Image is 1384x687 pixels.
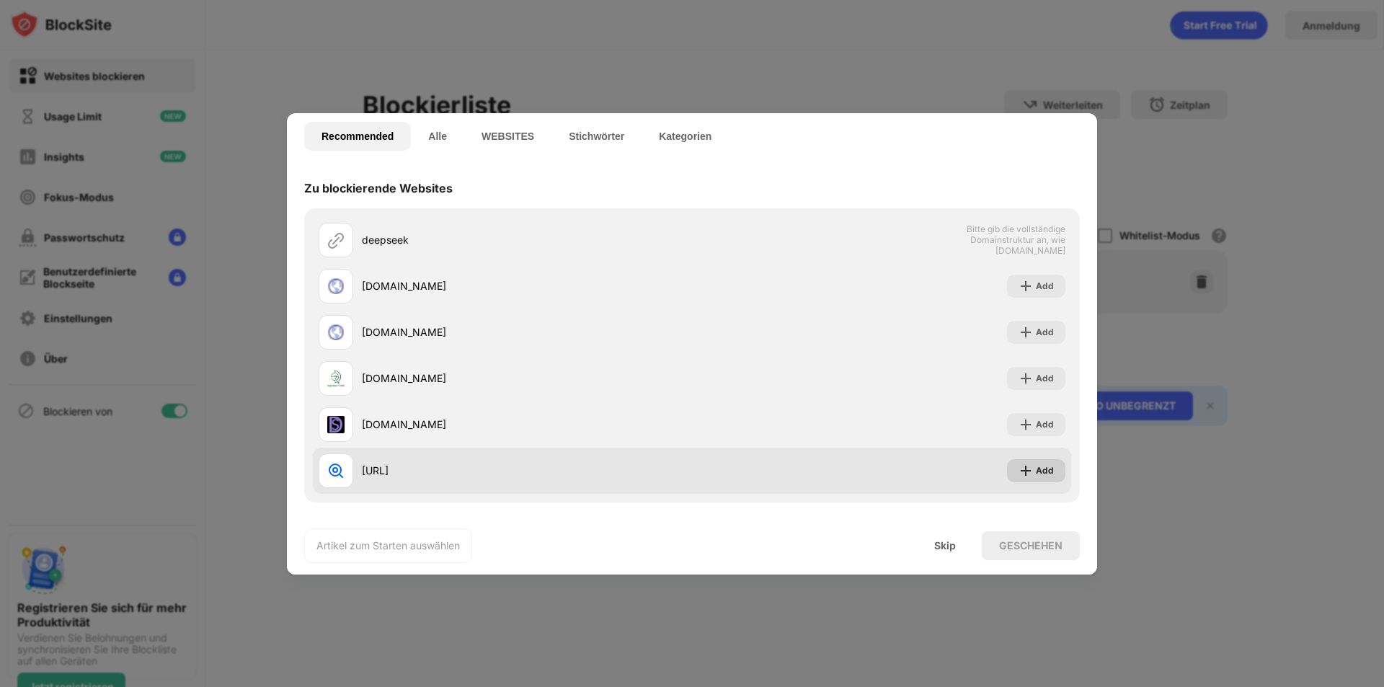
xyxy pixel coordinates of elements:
button: WEBSITES [464,122,551,151]
div: [DOMAIN_NAME] [362,278,692,293]
span: Bitte gib die vollständige Domainstruktur an, wie [DOMAIN_NAME] [917,223,1065,256]
div: Add [1036,371,1054,386]
img: url.svg [327,231,345,249]
div: Add [1036,417,1054,432]
div: Add [1036,279,1054,293]
button: Alle [411,122,464,151]
img: favicons [327,278,345,295]
div: Add [1036,464,1054,478]
div: Zu blockierende Websites [304,181,453,195]
div: deepseek [362,232,692,247]
div: Skip [934,540,956,551]
div: GESCHEHEN [999,540,1063,551]
img: favicons [327,324,345,341]
button: Recommended [304,122,411,151]
button: Stichwörter [551,122,642,151]
button: Kategorien [642,122,729,151]
div: Add [1036,325,1054,340]
div: [DOMAIN_NAME] [362,417,692,432]
img: favicons [327,462,345,479]
div: Artikel zum Starten auswählen [316,538,460,553]
div: [DOMAIN_NAME] [362,371,692,386]
div: [URL] [362,463,692,478]
img: favicons [327,370,345,387]
img: favicons [327,416,345,433]
div: [DOMAIN_NAME] [362,324,692,340]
